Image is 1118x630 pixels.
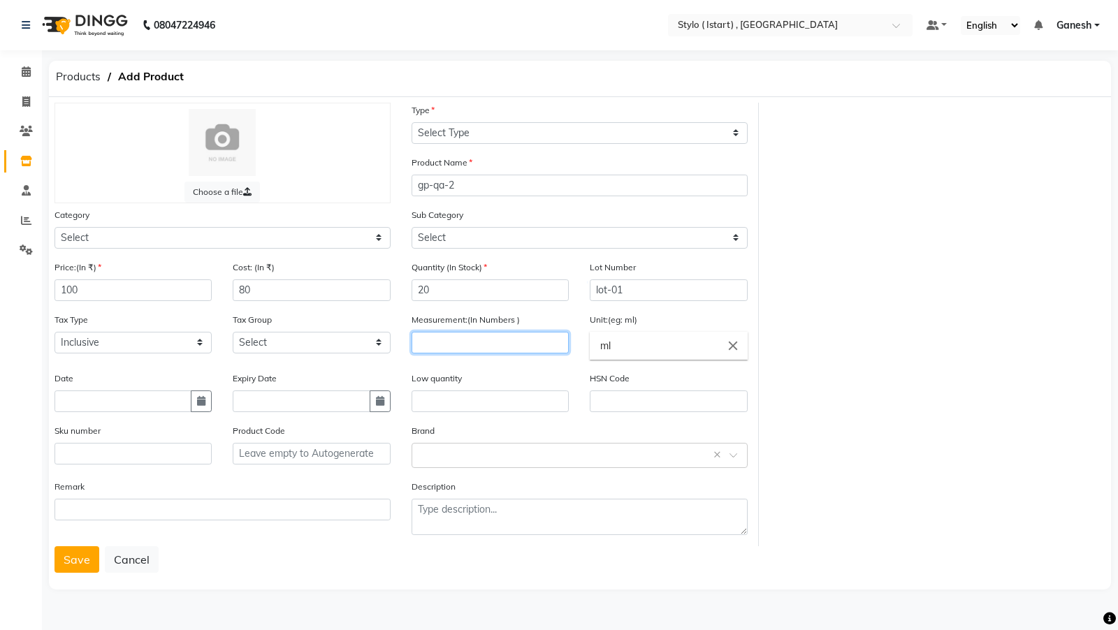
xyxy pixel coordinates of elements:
label: Quantity (In Stock) [412,261,487,274]
label: Tax Type [55,314,88,326]
span: Products [49,64,108,89]
span: Clear all [713,448,725,462]
label: Product Code [233,425,285,437]
label: Product Name [412,156,472,169]
label: Brand [412,425,435,437]
b: 08047224946 [154,6,215,45]
label: Tax Group [233,314,272,326]
button: Cancel [105,546,159,573]
label: Unit:(eg: ml) [590,314,637,326]
label: Lot Number [590,261,636,274]
label: HSN Code [590,372,630,385]
label: Remark [55,481,85,493]
label: Category [55,209,89,221]
label: Cost: (In ₹) [233,261,275,274]
label: Expiry Date [233,372,277,385]
label: Low quantity [412,372,462,385]
label: Description [412,481,456,493]
label: Sub Category [412,209,463,221]
label: Price:(In ₹) [55,261,101,274]
span: Add Product [111,64,191,89]
label: Measurement:(In Numbers ) [412,314,520,326]
label: Date [55,372,73,385]
i: Close [725,338,741,353]
label: Choose a file [184,182,260,203]
img: logo [36,6,131,45]
span: Ganesh [1057,18,1091,33]
label: Sku number [55,425,101,437]
input: Leave empty to Autogenerate [233,443,390,464]
label: Type [412,104,435,117]
img: Cinque Terre [189,109,256,176]
button: Save [55,546,99,573]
